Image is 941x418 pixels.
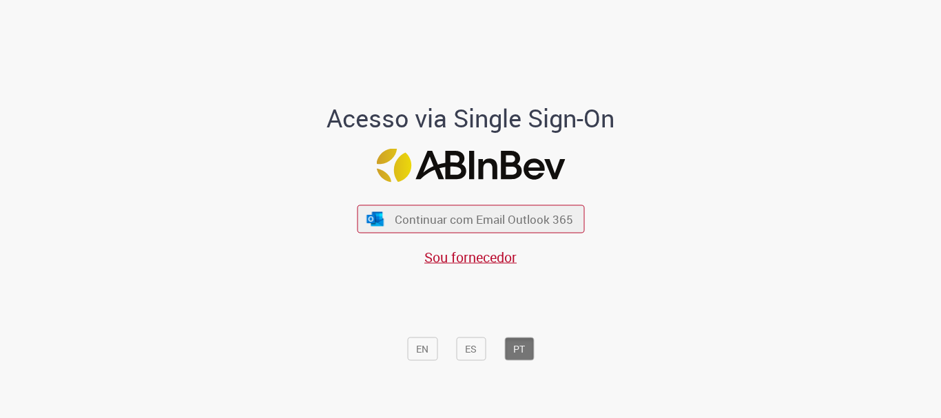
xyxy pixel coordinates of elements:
img: Logo ABInBev [376,149,565,182]
button: PT [504,337,534,361]
button: ícone Azure/Microsoft 360 Continuar com Email Outlook 365 [357,205,584,233]
button: ES [456,337,486,361]
h1: Acesso via Single Sign-On [280,105,662,132]
img: ícone Azure/Microsoft 360 [366,211,385,226]
a: Sou fornecedor [424,248,517,267]
span: Continuar com Email Outlook 365 [395,211,573,227]
button: EN [407,337,437,361]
